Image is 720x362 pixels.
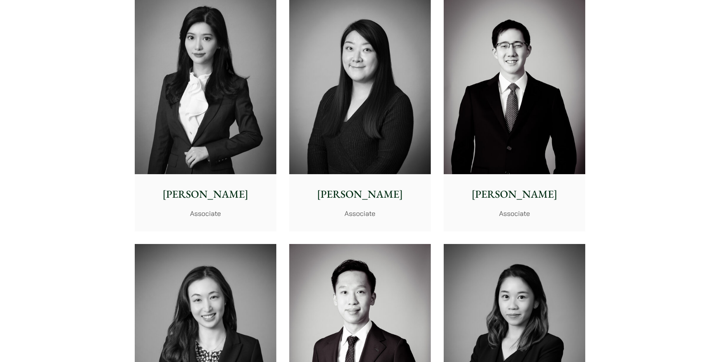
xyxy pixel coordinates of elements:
p: [PERSON_NAME] [295,186,425,202]
p: [PERSON_NAME] [450,186,579,202]
p: Associate [295,208,425,219]
p: Associate [141,208,270,219]
p: Associate [450,208,579,219]
p: [PERSON_NAME] [141,186,270,202]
